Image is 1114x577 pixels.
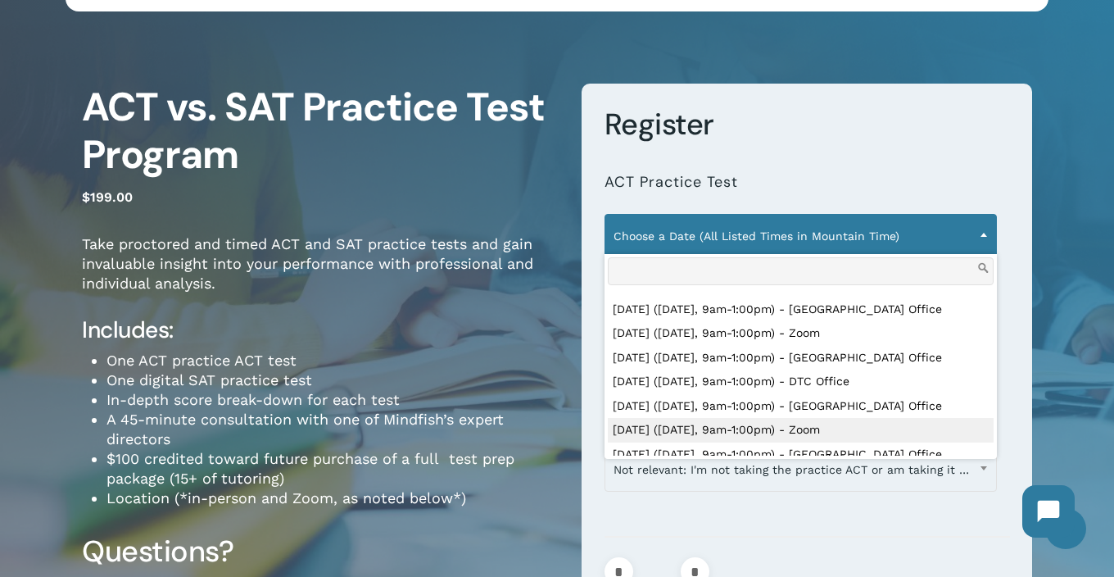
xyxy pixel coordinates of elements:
[605,214,997,258] span: Choose a Date (All Listed Times in Mountain Time)
[608,346,994,370] li: [DATE] ([DATE], 9am-1:00pm) - [GEOGRAPHIC_DATA] Office
[82,84,557,179] h1: ACT vs. SAT Practice Test Program
[82,189,133,205] bdi: 199.00
[605,448,997,492] span: Not relevant: I'm not taking the practice ACT or am taking it in-person
[106,449,557,488] li: $100 credited toward future purchase of a full test prep package (15+ of tutoring)
[1006,469,1091,554] iframe: Chatbot
[608,321,994,346] li: [DATE] ([DATE], 9am-1:00pm) - Zoom
[82,189,90,205] span: $
[106,390,557,410] li: In-depth score break-down for each test
[608,370,994,394] li: [DATE] ([DATE], 9am-1:00pm) - DTC Office
[106,351,557,370] li: One ACT practice ACT test
[82,533,557,570] h3: Questions?
[106,488,557,508] li: Location (*in-person and Zoom, as noted below*)
[605,173,738,192] label: ACT Practice Test
[82,316,557,345] h4: Includes:
[605,106,1010,143] h3: Register
[608,418,994,443] li: [DATE] ([DATE], 9am-1:00pm) - Zoom
[82,234,557,316] p: Take proctored and timed ACT and SAT practice tests and gain invaluable insight into your perform...
[608,443,994,467] li: [DATE] ([DATE], 9am-1:00pm) - [GEOGRAPHIC_DATA] Office
[608,298,994,322] li: [DATE] ([DATE], 9am-1:00pm) - [GEOGRAPHIC_DATA] Office
[106,410,557,449] li: A 45-minute consultation with one of Mindfish’s expert directors
[106,370,557,390] li: One digital SAT practice test
[608,394,994,419] li: [DATE] ([DATE], 9am-1:00pm) - [GEOGRAPHIC_DATA] Office
[605,219,996,253] span: Choose a Date (All Listed Times in Mountain Time)
[605,452,996,487] span: Not relevant: I'm not taking the practice ACT or am taking it in-person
